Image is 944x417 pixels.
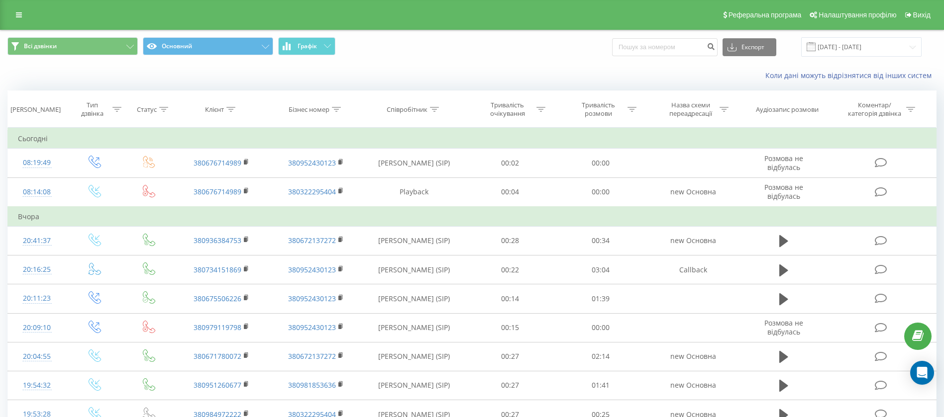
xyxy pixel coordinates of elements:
[288,294,336,303] a: 380952430123
[194,380,241,390] a: 380951260677
[465,226,555,255] td: 00:28
[845,101,904,118] div: Коментар/категорія дзвінка
[764,154,803,172] span: Розмова не відбулась
[194,294,241,303] a: 380675506226
[363,177,465,207] td: Playback
[910,361,934,385] div: Open Intercom Messenger
[194,236,241,245] a: 380936384753
[765,71,937,80] a: Коли дані можуть відрізнятися вiд інших систем
[646,371,740,400] td: new Основна
[205,105,224,114] div: Клієнт
[387,105,427,114] div: Співробітник
[723,38,776,56] button: Експорт
[363,284,465,313] td: [PERSON_NAME] (SIP)
[278,37,335,55] button: Графік
[288,265,336,274] a: 380952430123
[18,376,56,395] div: 19:54:32
[288,351,336,361] a: 380672137272
[363,255,465,284] td: [PERSON_NAME] (SIP)
[363,342,465,371] td: [PERSON_NAME] (SIP)
[8,129,937,149] td: Сьогодні
[646,342,740,371] td: new Основна
[137,105,157,114] div: Статус
[555,255,646,284] td: 03:04
[481,101,534,118] div: Тривалість очікування
[764,318,803,336] span: Розмова не відбулась
[18,289,56,308] div: 20:11:23
[18,347,56,366] div: 20:04:55
[646,177,740,207] td: new Основна
[194,187,241,196] a: 380676714989
[143,37,273,55] button: Основний
[194,265,241,274] a: 380734151869
[612,38,718,56] input: Пошук за номером
[646,226,740,255] td: new Основна
[18,318,56,337] div: 20:09:10
[194,323,241,332] a: 380979119798
[465,255,555,284] td: 00:22
[646,255,740,284] td: Callback
[555,284,646,313] td: 01:39
[819,11,896,19] span: Налаштування профілю
[194,158,241,167] a: 380676714989
[18,153,56,172] div: 08:19:49
[18,260,56,279] div: 20:16:25
[18,231,56,250] div: 20:41:37
[555,313,646,342] td: 00:00
[465,149,555,177] td: 00:02
[75,101,110,118] div: Тип дзвінка
[24,42,57,50] span: Всі дзвінки
[465,371,555,400] td: 00:27
[298,43,317,50] span: Графік
[764,182,803,201] span: Розмова не відбулась
[465,342,555,371] td: 00:27
[555,177,646,207] td: 00:00
[363,149,465,177] td: [PERSON_NAME] (SIP)
[288,187,336,196] a: 380322295404
[288,236,336,245] a: 380672137272
[363,226,465,255] td: [PERSON_NAME] (SIP)
[465,284,555,313] td: 00:14
[572,101,625,118] div: Тривалість розмови
[664,101,717,118] div: Назва схеми переадресації
[288,380,336,390] a: 380981853636
[363,371,465,400] td: [PERSON_NAME] (SIP)
[555,149,646,177] td: 00:00
[288,323,336,332] a: 380952430123
[363,313,465,342] td: [PERSON_NAME] (SIP)
[555,226,646,255] td: 00:34
[7,37,138,55] button: Всі дзвінки
[289,105,329,114] div: Бізнес номер
[8,207,937,227] td: Вчора
[288,158,336,167] a: 380952430123
[465,177,555,207] td: 00:04
[194,351,241,361] a: 380671780072
[555,371,646,400] td: 01:41
[465,313,555,342] td: 00:15
[10,105,61,114] div: [PERSON_NAME]
[913,11,931,19] span: Вихід
[18,182,56,202] div: 08:14:08
[555,342,646,371] td: 02:14
[756,105,819,114] div: Аудіозапис розмови
[729,11,802,19] span: Реферальна програма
